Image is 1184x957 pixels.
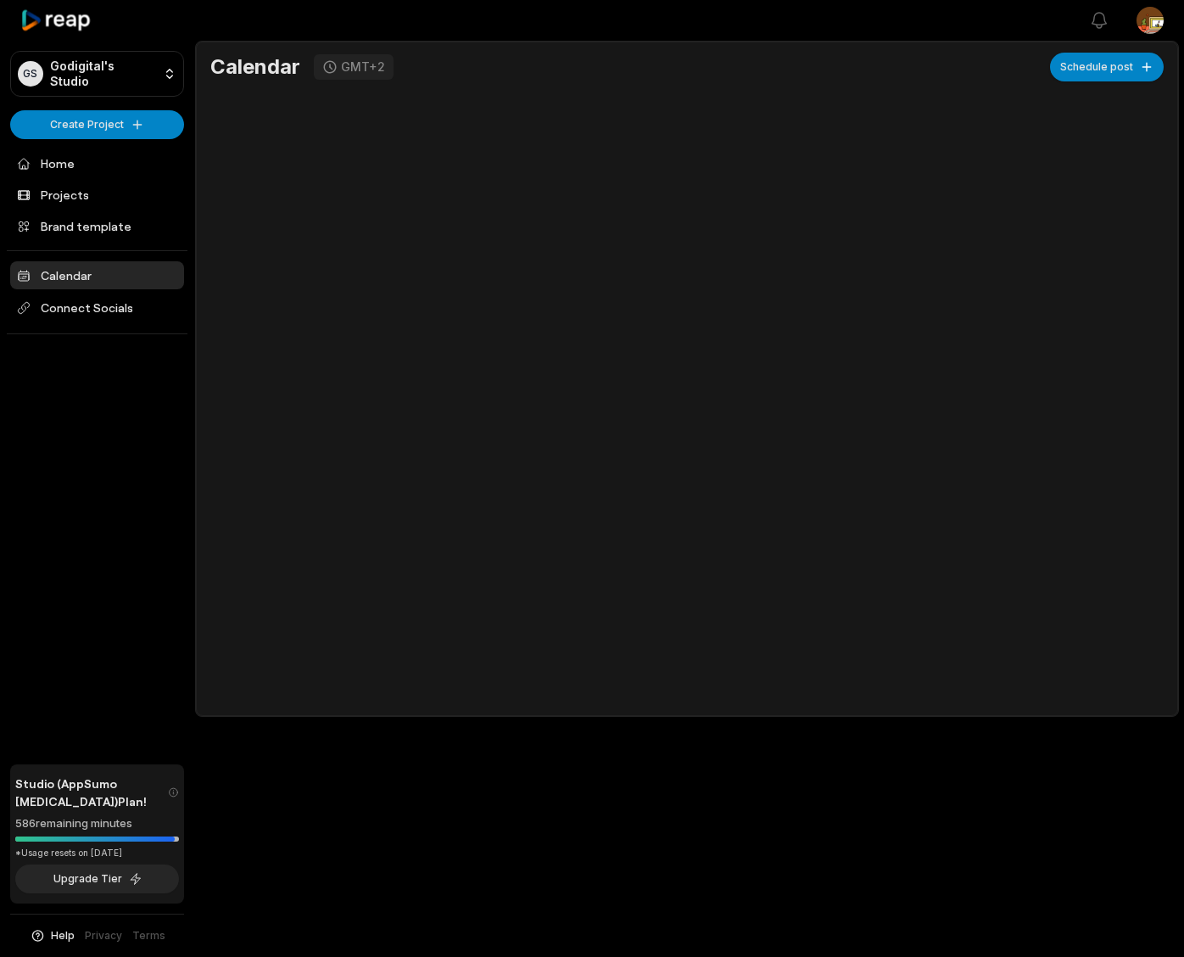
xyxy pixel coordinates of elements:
button: Create Project [10,110,184,139]
span: Help [51,928,75,943]
button: Schedule post [1050,53,1164,81]
a: Terms [132,928,165,943]
span: Studio (AppSumo [MEDICAL_DATA]) Plan! [15,775,168,810]
a: Projects [10,181,184,209]
div: GS [18,61,43,87]
a: Calendar [10,261,184,289]
div: 586 remaining minutes [15,815,179,832]
a: Privacy [85,928,122,943]
button: Upgrade Tier [15,865,179,893]
h1: Calendar [210,54,300,80]
a: Home [10,149,184,177]
div: *Usage resets on [DATE] [15,847,179,859]
div: GMT+2 [341,59,385,75]
button: Help [30,928,75,943]
a: Brand template [10,212,184,240]
span: Connect Socials [10,293,184,323]
p: Godigital's Studio [50,59,156,89]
